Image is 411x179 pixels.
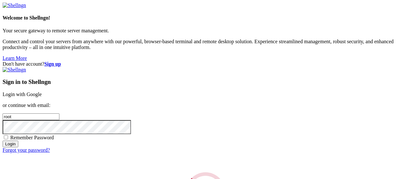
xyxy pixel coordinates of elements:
a: Learn More [3,55,27,61]
span: Remember Password [10,135,54,140]
img: Shellngn [3,3,26,8]
div: Don't have account? [3,61,408,67]
p: Connect and control your servers from anywhere with our powerful, browser-based terminal and remo... [3,39,408,50]
h4: Welcome to Shellngn! [3,15,408,21]
a: Sign up [44,61,61,67]
img: Shellngn [3,67,26,73]
a: Forgot your password? [3,147,50,153]
p: or continue with email: [3,102,408,108]
a: Login with Google [3,92,42,97]
h3: Sign in to Shellngn [3,78,408,85]
input: Email address [3,113,59,120]
p: Your secure gateway to remote server management. [3,28,408,34]
input: Remember Password [4,135,8,139]
input: Login [3,141,18,147]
